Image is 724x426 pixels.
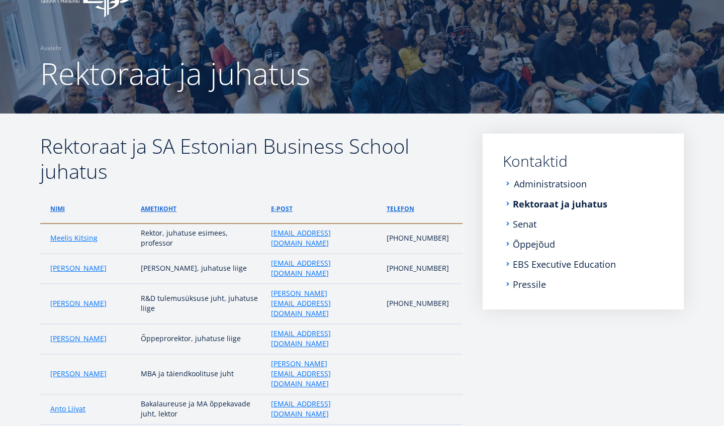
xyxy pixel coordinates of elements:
a: [PERSON_NAME][EMAIL_ADDRESS][DOMAIN_NAME] [271,359,377,389]
a: Meelis Kitsing [50,233,98,243]
a: [EMAIL_ADDRESS][DOMAIN_NAME] [271,399,377,419]
td: [PHONE_NUMBER] [382,284,463,324]
span: Rektoraat ja juhatus [40,53,310,94]
a: [PERSON_NAME] [50,298,107,308]
a: Rektoraat ja juhatus [513,199,607,209]
a: [PERSON_NAME] [50,263,107,273]
td: Bakalaureuse ja MA õppekavade juht, lektor [136,394,265,424]
td: [PHONE_NUMBER] [382,254,463,284]
a: ametikoht [141,204,176,214]
a: [PERSON_NAME][EMAIL_ADDRESS][DOMAIN_NAME] [271,288,377,318]
h2: Rektoraat ja SA Estonian Business School juhatus [40,134,463,184]
td: [PERSON_NAME], juhatuse liige [136,254,265,284]
a: Kontaktid [503,154,664,169]
a: [EMAIL_ADDRESS][DOMAIN_NAME] [271,258,377,278]
p: [PHONE_NUMBER] [387,233,452,243]
a: [PERSON_NAME] [50,369,107,379]
td: Õppeprorektor, juhatuse liige [136,324,265,354]
a: telefon [387,204,414,214]
a: [EMAIL_ADDRESS][DOMAIN_NAME] [271,329,377,349]
a: [EMAIL_ADDRESS][DOMAIN_NAME] [271,228,377,248]
a: Administratsioon [514,179,587,189]
a: Pressile [513,279,546,289]
a: Nimi [50,204,65,214]
td: R&D tulemusüksuse juht, juhatuse liige [136,284,265,324]
a: e-post [271,204,293,214]
p: Rektor, juhatuse esimees, professor [141,228,260,248]
a: Õppejõud [513,239,555,249]
a: Anto Liivat [50,404,85,414]
a: Senat [513,219,536,229]
td: MBA ja täiendkoolituse juht [136,354,265,394]
a: Avaleht [40,43,61,53]
a: [PERSON_NAME] [50,334,107,344]
a: EBS Executive Education [513,259,616,269]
